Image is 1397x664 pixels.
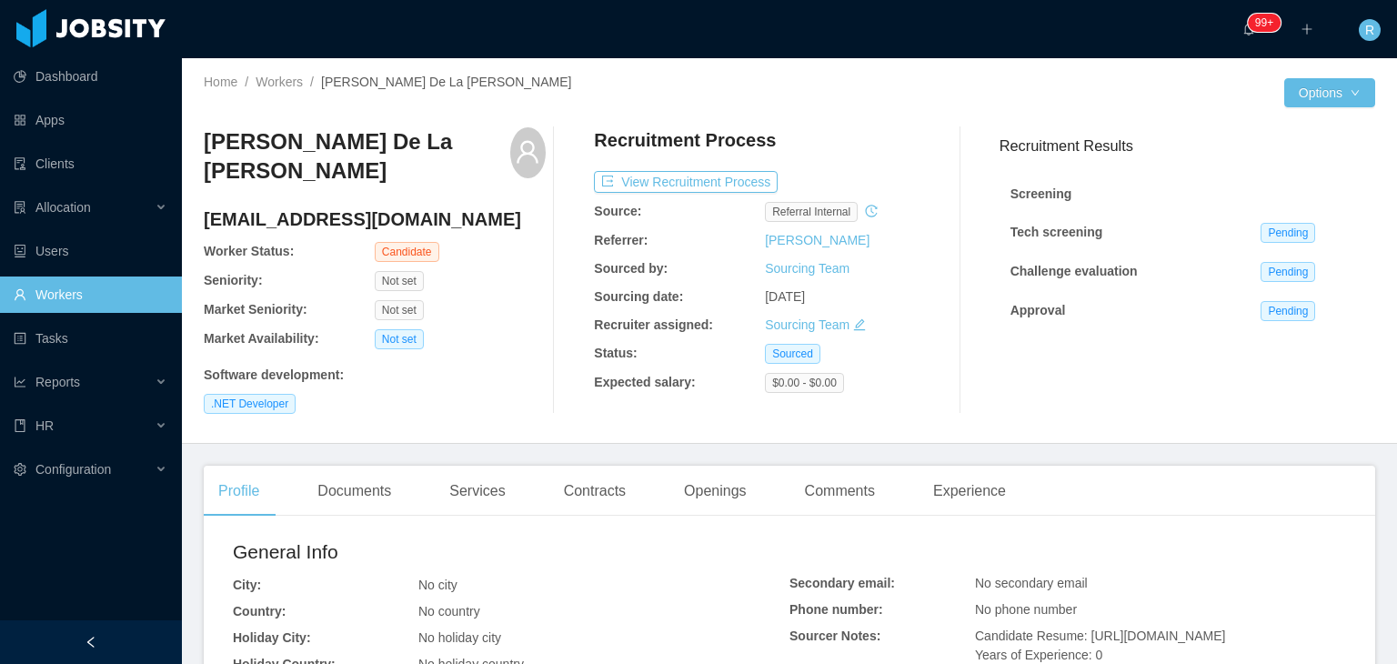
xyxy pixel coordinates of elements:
[233,578,261,592] b: City:
[14,376,26,388] i: icon: line-chart
[789,629,880,643] b: Sourcer Notes:
[14,419,26,432] i: icon: book
[1242,23,1255,35] i: icon: bell
[310,75,314,89] span: /
[14,102,167,138] a: icon: appstoreApps
[790,466,889,517] div: Comments
[1010,186,1072,201] strong: Screening
[765,233,869,247] a: [PERSON_NAME]
[1365,19,1374,41] span: R
[1010,303,1066,317] strong: Approval
[233,538,789,567] h2: General Info
[35,200,91,215] span: Allocation
[204,394,296,414] span: .NET Developer
[204,244,294,258] b: Worker Status:
[14,463,26,476] i: icon: setting
[1010,225,1103,239] strong: Tech screening
[204,466,274,517] div: Profile
[233,604,286,619] b: Country:
[594,175,778,189] a: icon: exportView Recruitment Process
[1261,262,1315,282] span: Pending
[865,205,878,217] i: icon: history
[975,602,1077,617] span: No phone number
[204,75,237,89] a: Home
[233,630,311,645] b: Holiday City:
[418,578,457,592] span: No city
[594,261,668,276] b: Sourced by:
[975,629,1225,662] span: Candidate Resume: [URL][DOMAIN_NAME] Years of Experience: 0
[669,466,761,517] div: Openings
[765,202,858,222] span: Referral internal
[594,317,713,332] b: Recruiter assigned:
[919,466,1020,517] div: Experience
[594,375,695,389] b: Expected salary:
[1301,23,1313,35] i: icon: plus
[375,271,424,291] span: Not set
[765,373,844,393] span: $0.00 - $0.00
[765,317,849,332] a: Sourcing Team
[245,75,248,89] span: /
[594,204,641,218] b: Source:
[418,630,501,645] span: No holiday city
[204,302,307,317] b: Market Seniority:
[35,462,111,477] span: Configuration
[1284,78,1375,107] button: Optionsicon: down
[594,233,648,247] b: Referrer:
[1261,223,1315,243] span: Pending
[375,242,439,262] span: Candidate
[765,344,820,364] span: Sourced
[321,75,571,89] span: [PERSON_NAME] De La [PERSON_NAME]
[975,576,1088,590] span: No secondary email
[1248,14,1281,32] sup: 224
[204,367,344,382] b: Software development :
[515,139,540,165] i: icon: user
[789,576,895,590] b: Secondary email:
[418,604,480,619] span: No country
[303,466,406,517] div: Documents
[853,318,866,331] i: icon: edit
[204,206,546,232] h4: [EMAIL_ADDRESS][DOMAIN_NAME]
[14,201,26,214] i: icon: solution
[1000,135,1375,157] h3: Recruitment Results
[35,418,54,433] span: HR
[1261,301,1315,321] span: Pending
[594,346,637,360] b: Status:
[789,602,883,617] b: Phone number:
[35,375,80,389] span: Reports
[594,289,683,304] b: Sourcing date:
[204,127,510,186] h3: [PERSON_NAME] De La [PERSON_NAME]
[594,171,778,193] button: icon: exportView Recruitment Process
[204,331,319,346] b: Market Availability:
[14,277,167,313] a: icon: userWorkers
[14,58,167,95] a: icon: pie-chartDashboard
[14,146,167,182] a: icon: auditClients
[765,289,805,304] span: [DATE]
[765,261,849,276] a: Sourcing Team
[256,75,303,89] a: Workers
[375,300,424,320] span: Not set
[549,466,640,517] div: Contracts
[14,233,167,269] a: icon: robotUsers
[204,273,263,287] b: Seniority:
[375,329,424,349] span: Not set
[435,466,519,517] div: Services
[594,127,776,153] h4: Recruitment Process
[1010,264,1138,278] strong: Challenge evaluation
[14,320,167,357] a: icon: profileTasks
